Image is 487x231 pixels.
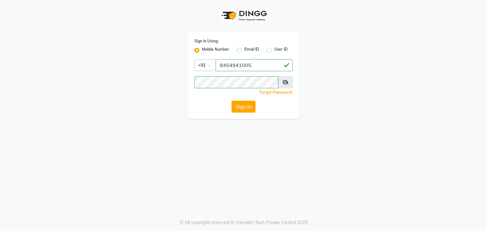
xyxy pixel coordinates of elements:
img: logo1.svg [218,6,269,25]
input: Username [216,59,293,71]
input: Username [194,76,278,88]
label: Sign In Using: [194,38,218,44]
a: Forgot Password? [260,90,293,95]
label: User ID [274,47,288,54]
button: Sign In [231,101,256,113]
label: Email ID [244,47,259,54]
label: Mobile Number [202,47,229,54]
